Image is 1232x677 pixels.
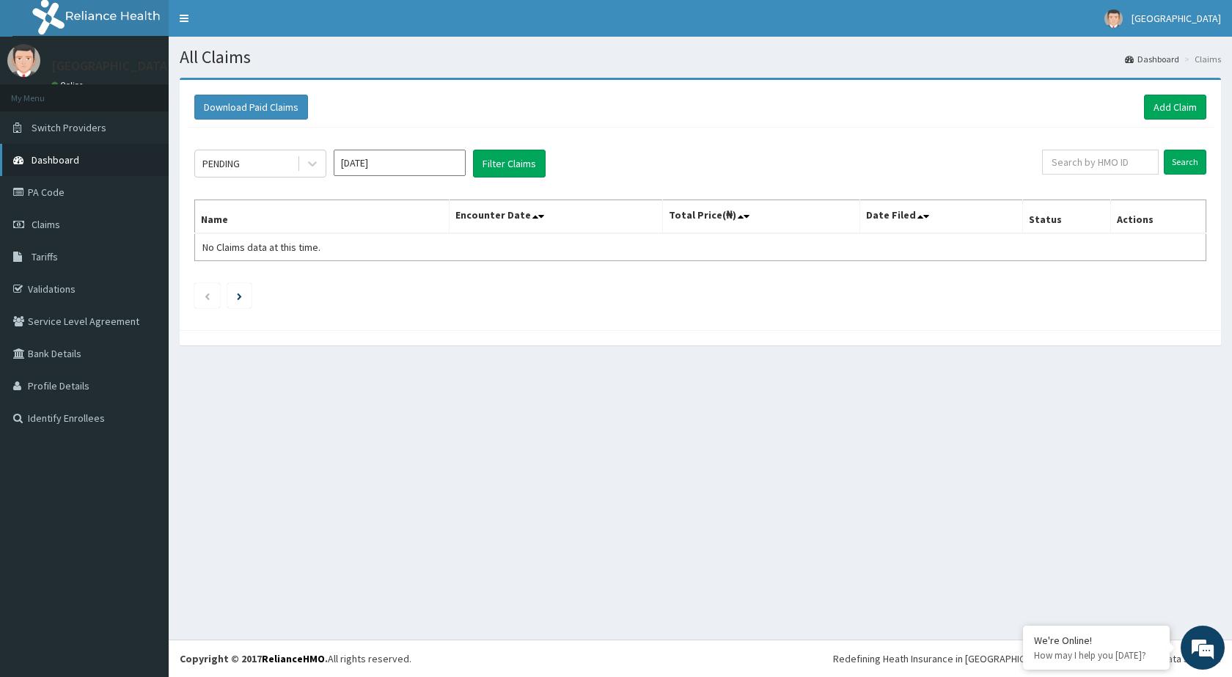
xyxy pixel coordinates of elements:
a: Add Claim [1144,95,1206,120]
p: [GEOGRAPHIC_DATA] [51,59,172,73]
a: Online [51,80,87,90]
strong: Copyright © 2017 . [180,652,328,665]
div: Redefining Heath Insurance in [GEOGRAPHIC_DATA] using Telemedicine and Data Science! [833,651,1221,666]
th: Encounter Date [450,200,662,234]
div: PENDING [202,156,240,171]
img: User Image [7,44,40,77]
input: Search [1164,150,1206,175]
footer: All rights reserved. [169,640,1232,677]
a: Next page [237,289,242,302]
th: Name [195,200,450,234]
img: User Image [1104,10,1123,28]
span: [GEOGRAPHIC_DATA] [1132,12,1221,25]
a: Previous page [204,289,210,302]
a: RelianceHMO [262,652,325,665]
input: Select Month and Year [334,150,466,176]
th: Actions [1111,200,1206,234]
input: Search by HMO ID [1042,150,1159,175]
a: Dashboard [1125,53,1179,65]
span: Claims [32,218,60,231]
p: How may I help you today? [1034,649,1159,662]
button: Filter Claims [473,150,546,178]
div: We're Online! [1034,634,1159,647]
th: Total Price(₦) [662,200,859,234]
span: Dashboard [32,153,79,166]
button: Download Paid Claims [194,95,308,120]
li: Claims [1181,53,1221,65]
th: Status [1023,200,1111,234]
span: Switch Providers [32,121,106,134]
th: Date Filed [859,200,1023,234]
span: No Claims data at this time. [202,241,320,254]
h1: All Claims [180,48,1221,67]
span: Tariffs [32,250,58,263]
